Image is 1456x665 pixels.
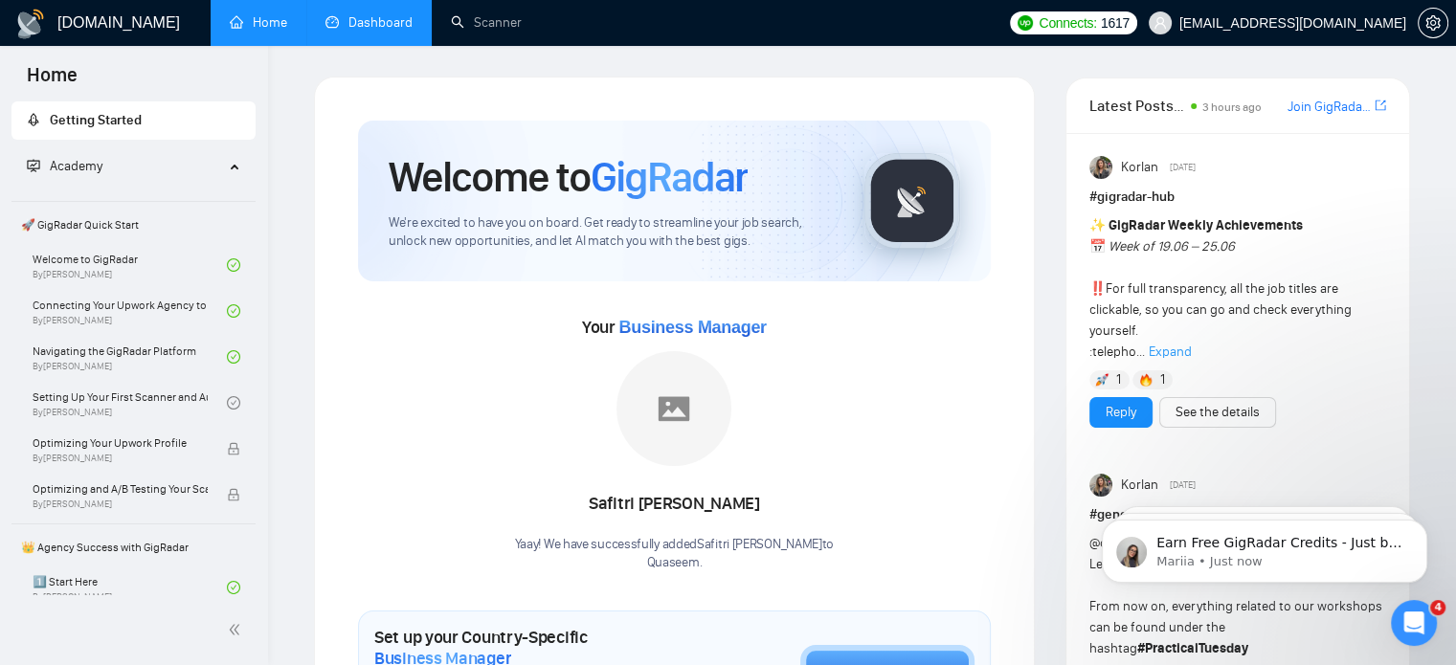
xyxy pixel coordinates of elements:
span: 1 [1159,370,1164,389]
span: Optimizing Your Upwork Profile [33,433,208,453]
span: Optimizing and A/B Testing Your Scanner for Better Results [33,479,208,499]
a: Reply [1106,402,1136,423]
span: check-circle [227,396,240,410]
a: Setting Up Your First Scanner and Auto-BidderBy[PERSON_NAME] [33,382,227,424]
span: 🚀 GigRadar Quick Start [13,206,254,244]
span: GigRadar [591,151,748,203]
p: Quaseem . [515,554,835,572]
span: By [PERSON_NAME] [33,499,208,510]
iframe: Intercom live chat [1391,600,1437,646]
span: lock [227,442,240,455]
span: Getting Started [50,112,142,128]
span: check-circle [227,258,240,272]
span: Korlan [1120,475,1157,496]
span: lock [227,488,240,501]
a: Navigating the GigRadar PlatformBy[PERSON_NAME] [33,336,227,378]
span: check-circle [227,304,240,318]
a: dashboardDashboard [325,14,413,31]
a: export [1375,97,1386,115]
span: check-circle [227,581,240,594]
span: user [1154,16,1167,30]
img: Korlan [1089,474,1112,497]
iframe: Intercom notifications message [1073,479,1456,613]
img: 🚀 [1095,373,1109,387]
span: check-circle [227,350,240,364]
em: Week of 19.06 – 25.06 [1109,238,1235,255]
span: Expand [1149,344,1192,360]
a: 1️⃣ Start HereBy[PERSON_NAME] [33,566,227,609]
span: export [1375,98,1386,113]
img: gigradar-logo.png [864,153,960,249]
span: Korlan [1120,157,1157,178]
a: See the details [1176,402,1260,423]
span: We're excited to have you on board. Get ready to streamline your job search, unlock new opportuni... [389,214,834,251]
a: homeHome [230,14,287,31]
div: Safitri [PERSON_NAME] [515,488,835,521]
span: 1 [1116,370,1121,389]
span: setting [1419,15,1447,31]
div: Yaay! We have successfully added Safitri [PERSON_NAME] to [515,536,835,572]
a: Connecting Your Upwork Agency to GigRadarBy[PERSON_NAME] [33,290,227,332]
span: ‼️ [1089,280,1106,297]
span: Your [582,317,767,338]
span: [DATE] [1170,477,1196,494]
span: By [PERSON_NAME] [33,453,208,464]
span: 1617 [1101,12,1130,33]
span: Academy [27,158,102,174]
span: fund-projection-screen [27,159,40,172]
img: Korlan [1089,156,1112,179]
h1: # gigradar-hub [1089,187,1386,208]
span: Business Manager [618,318,766,337]
span: double-left [228,620,247,639]
button: Reply [1089,397,1153,428]
img: placeholder.png [616,351,731,466]
span: Connects: [1039,12,1096,33]
button: setting [1418,8,1448,38]
a: Welcome to GigRadarBy[PERSON_NAME] [33,244,227,286]
a: searchScanner [451,14,522,31]
strong: GigRadar Weekly Achievements [1109,217,1303,233]
span: 3 hours ago [1202,100,1262,114]
span: For full transparency, all the job titles are clickable, so you can go and check everything yours... [1089,217,1352,360]
span: 📅 [1089,238,1106,255]
span: Latest Posts from the GigRadar Community [1089,94,1185,118]
img: 🔥 [1139,373,1153,387]
span: [DATE] [1170,159,1196,176]
span: ✨ [1089,217,1106,233]
span: Home [11,61,93,101]
strong: #PracticalTuesday [1137,640,1248,656]
h1: Welcome to [389,151,748,203]
button: See the details [1159,397,1276,428]
span: Academy [50,158,102,174]
span: 4 [1430,600,1445,615]
a: Join GigRadar Slack Community [1288,97,1371,118]
a: setting [1418,15,1448,31]
img: upwork-logo.png [1018,15,1033,31]
span: rocket [27,113,40,126]
span: 👑 Agency Success with GigRadar [13,528,254,566]
img: logo [15,9,46,39]
li: Getting Started [11,101,256,140]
